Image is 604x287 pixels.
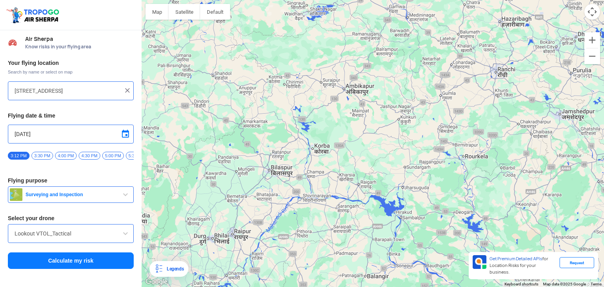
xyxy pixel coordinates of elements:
[8,178,134,183] h3: Flying purpose
[145,4,169,20] button: Show street map
[25,36,134,42] span: Air Sherpa
[8,113,134,118] h3: Flying date & time
[25,44,134,50] span: Know risks in your flying area
[486,255,560,276] div: for Location Risks for your business.
[15,129,127,139] input: Select Date
[490,256,542,261] span: Get Premium Detailed APIs
[6,6,62,24] img: ic_tgdronemaps.svg
[8,152,29,160] span: 3:12 PM
[10,188,22,201] img: survey.png
[8,186,134,203] button: Surveying and Inspection
[8,69,134,75] span: Search by name or select on map
[8,252,134,269] button: Calculate my risk
[79,152,100,160] span: 4:30 PM
[473,255,486,269] img: Premium APIs
[560,257,594,268] div: Request
[8,215,134,221] h3: Select your drone
[123,86,131,94] img: ic_close.png
[543,282,586,286] span: Map data ©2025 Google
[31,152,53,160] span: 3:30 PM
[169,4,200,20] button: Show satellite imagery
[102,152,124,160] span: 5:00 PM
[584,48,600,64] button: Zoom out
[126,152,147,160] span: 5:30 PM
[15,229,127,238] input: Search by name or Brand
[154,264,164,274] img: Legends
[591,282,602,286] a: Terms
[15,86,121,96] input: Search your flying location
[584,4,600,20] button: Map camera controls
[505,281,538,287] button: Keyboard shortcuts
[22,191,121,198] span: Surveying and Inspection
[8,38,17,47] img: Risk Scores
[55,152,77,160] span: 4:00 PM
[164,264,184,274] div: Legends
[144,277,169,287] img: Google
[144,277,169,287] a: Open this area in Google Maps (opens a new window)
[8,60,134,66] h3: Your flying location
[584,32,600,48] button: Zoom in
